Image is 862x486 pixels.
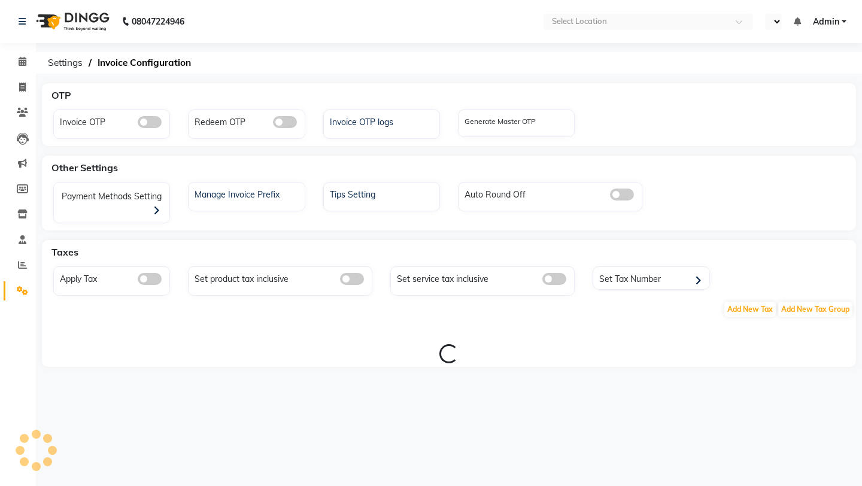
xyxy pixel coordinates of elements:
span: Add New Tax Group [778,302,852,317]
label: Generate Master OTP [465,116,536,127]
div: Invoice OTP [57,113,169,129]
div: Payment Methods Setting [57,186,169,223]
a: Tips Setting [324,186,439,201]
div: Set product tax inclusive [192,270,372,285]
a: Manage Invoice Prefix [189,186,304,201]
a: Invoice OTP logs [324,113,439,129]
img: logo [31,5,113,38]
a: Add New Tax Group [777,303,854,314]
b: 08047224946 [132,5,184,38]
span: Admin [813,16,839,28]
div: Tips Setting [327,186,439,201]
div: Manage Invoice Prefix [192,186,304,201]
div: Set Tax Number [596,270,709,288]
span: Add New Tax [724,302,776,317]
a: Add New Tax [723,303,777,314]
div: Apply Tax [57,270,169,285]
span: Invoice Configuration [92,52,197,74]
span: Settings [42,52,89,74]
div: Redeem OTP [192,113,304,129]
div: Auto Round Off [462,186,642,201]
div: Select Location [552,16,607,28]
div: Invoice OTP logs [327,113,439,129]
div: Set service tax inclusive [394,270,574,285]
